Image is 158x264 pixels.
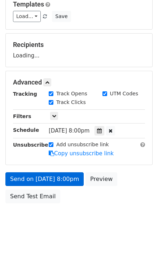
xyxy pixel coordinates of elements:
span: [DATE] 8:00pm [49,127,89,134]
label: UTM Codes [110,90,138,98]
a: Copy unsubscribe link [49,150,114,157]
button: Save [52,11,71,22]
h5: Advanced [13,78,145,86]
h5: Recipients [13,41,145,49]
a: Preview [85,172,117,186]
div: 聊天小组件 [122,229,158,264]
label: Add unsubscribe link [56,141,109,148]
strong: Schedule [13,127,39,133]
strong: Unsubscribe [13,142,48,148]
a: Send on [DATE] 8:00pm [5,172,84,186]
strong: Tracking [13,91,37,97]
a: Send Test Email [5,190,60,203]
a: Load... [13,11,41,22]
label: Track Opens [56,90,87,98]
div: Loading... [13,41,145,60]
a: Templates [13,0,44,8]
strong: Filters [13,113,31,119]
label: Track Clicks [56,99,86,106]
iframe: Chat Widget [122,229,158,264]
